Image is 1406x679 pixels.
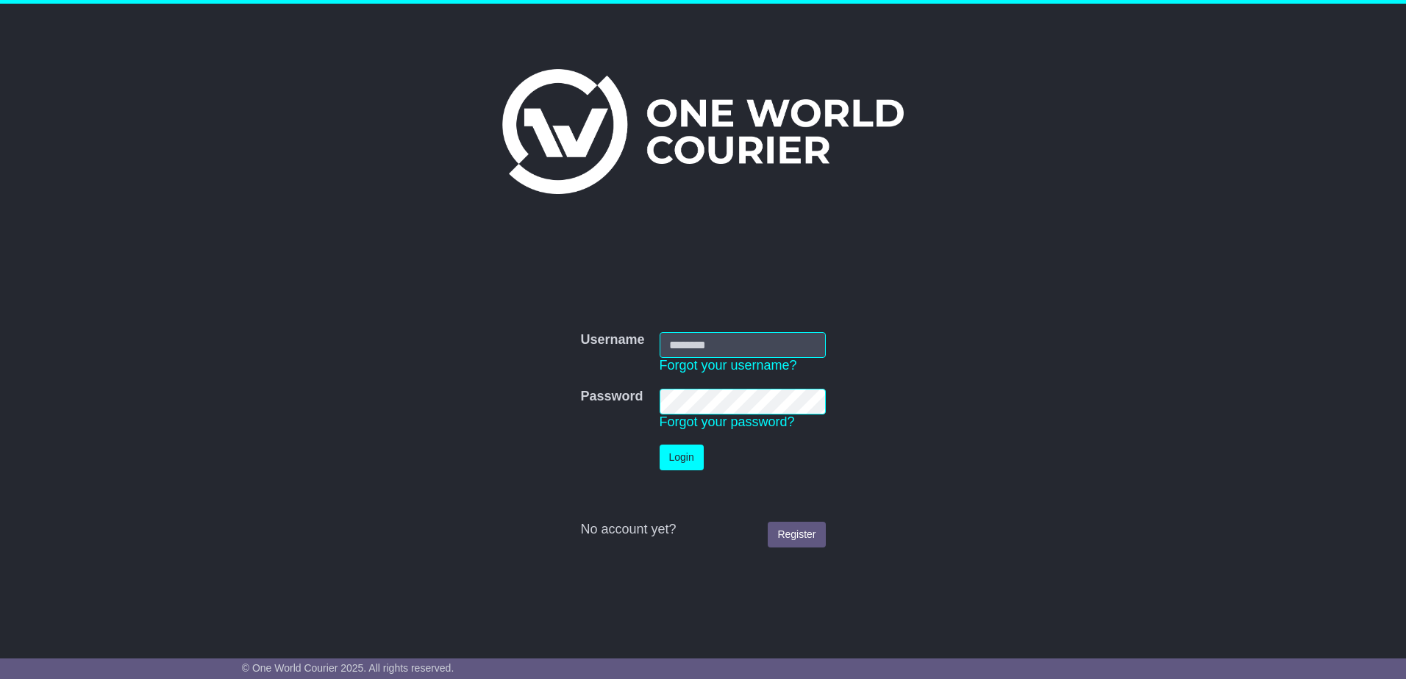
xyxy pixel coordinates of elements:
img: One World [502,69,904,194]
div: No account yet? [580,522,825,538]
label: Password [580,389,643,405]
a: Forgot your password? [660,414,795,429]
a: Register [768,522,825,547]
label: Username [580,332,644,348]
a: Forgot your username? [660,358,797,373]
span: © One World Courier 2025. All rights reserved. [242,662,454,674]
button: Login [660,445,704,470]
